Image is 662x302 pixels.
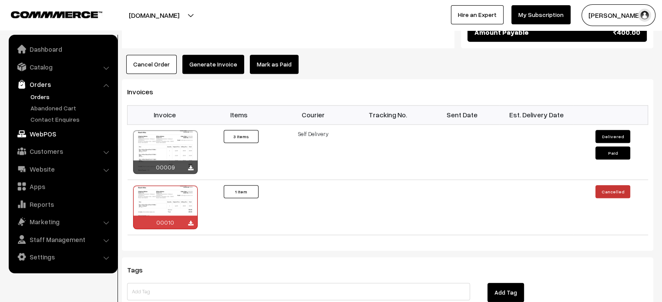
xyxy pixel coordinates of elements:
a: Contact Enquires [28,115,114,124]
span: 400.00 [613,27,640,37]
input: Add Tag [127,283,470,300]
a: Abandoned Cart [28,103,114,113]
a: Hire an Expert [451,5,504,24]
th: Invoice [128,105,202,124]
button: Paid [595,146,630,159]
a: Settings [11,249,114,265]
th: Items [202,105,276,124]
button: Add Tag [487,283,524,302]
a: Apps [11,179,114,194]
a: Dashboard [11,41,114,57]
a: Website [11,161,114,177]
a: Orders [11,76,114,92]
img: COMMMERCE [11,11,102,18]
a: Orders [28,92,114,101]
a: Customers [11,143,114,159]
button: 1 Item [224,185,259,198]
button: 3 Items [224,130,259,143]
th: Courier [276,105,350,124]
div: 00009 [133,160,198,174]
a: Staff Management [11,232,114,247]
span: Tags [127,265,153,274]
th: Tracking No. [350,105,425,124]
th: Est. Delivery Date [499,105,574,124]
span: Invoices [127,87,164,96]
a: COMMMERCE [11,9,87,19]
button: Cancelled [595,185,630,198]
img: user [638,9,651,22]
button: [PERSON_NAME] [581,4,655,26]
a: Reports [11,196,114,212]
a: Catalog [11,59,114,75]
a: WebPOS [11,126,114,142]
div: 00010 [133,216,198,229]
a: Marketing [11,214,114,229]
a: Mark as Paid [250,55,299,74]
button: [DOMAIN_NAME] [98,4,210,26]
button: Cancel Order [126,55,177,74]
button: Generate Invoice [182,55,244,74]
a: My Subscription [511,5,571,24]
button: Delivered [595,130,630,143]
td: Self Delivery [276,124,350,179]
span: Amount Payable [474,27,528,37]
th: Sent Date [425,105,499,124]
